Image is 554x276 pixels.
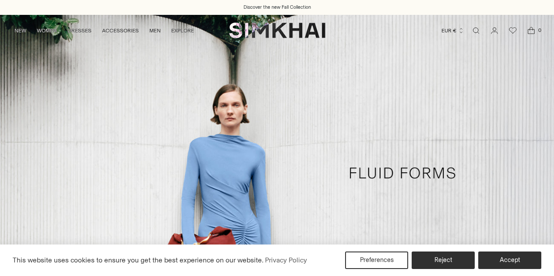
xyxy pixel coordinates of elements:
button: Preferences [345,252,408,269]
span: This website uses cookies to ensure you get the best experience on our website. [13,256,264,264]
a: NEW [14,21,26,40]
button: Reject [412,252,475,269]
a: EXPLORE [171,21,194,40]
a: Open cart modal [522,22,540,39]
a: MEN [149,21,161,40]
a: DRESSES [67,21,92,40]
button: EUR € [441,21,464,40]
button: Accept [478,252,541,269]
a: ACCESSORIES [102,21,139,40]
a: WOMEN [37,21,57,40]
a: Wishlist [504,22,522,39]
a: Discover the new Fall Collection [243,4,311,11]
a: Privacy Policy (opens in a new tab) [264,254,308,267]
a: Open search modal [467,22,485,39]
a: SIMKHAI [229,22,325,39]
span: 0 [536,26,543,34]
a: Go to the account page [486,22,503,39]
